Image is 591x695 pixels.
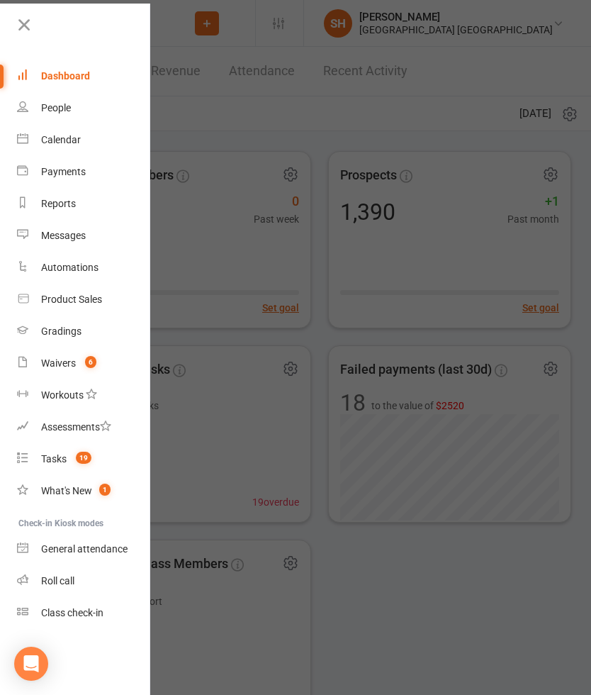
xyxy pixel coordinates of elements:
div: Open Intercom Messenger [14,647,48,681]
div: Payments [41,166,86,177]
span: 1 [99,484,111,496]
a: Tasks 19 [17,443,151,475]
div: Tasks [41,453,67,465]
a: Workouts [17,379,151,411]
a: Reports [17,188,151,220]
div: Dashboard [41,70,90,82]
a: Messages [17,220,151,252]
a: Roll call [17,565,151,597]
a: Gradings [17,316,151,347]
div: Assessments [41,421,111,433]
a: Dashboard [17,60,151,92]
div: Workouts [41,389,84,401]
div: Class check-in [41,607,103,618]
a: Calendar [17,124,151,156]
a: Automations [17,252,151,284]
a: Waivers 6 [17,347,151,379]
a: Payments [17,156,151,188]
a: General attendance kiosk mode [17,533,151,565]
div: Roll call [41,575,74,586]
div: Product Sales [41,294,102,305]
div: What's New [41,485,92,496]
div: Waivers [41,357,76,369]
div: Messages [41,230,86,241]
div: Gradings [41,326,81,337]
a: Assessments [17,411,151,443]
div: Reports [41,198,76,209]
a: People [17,92,151,124]
span: 19 [76,452,91,464]
a: Class kiosk mode [17,597,151,629]
div: People [41,102,71,113]
div: Calendar [41,134,81,145]
div: General attendance [41,543,128,555]
span: 6 [85,356,96,368]
a: Product Sales [17,284,151,316]
a: What's New1 [17,475,151,507]
div: Automations [41,262,98,273]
